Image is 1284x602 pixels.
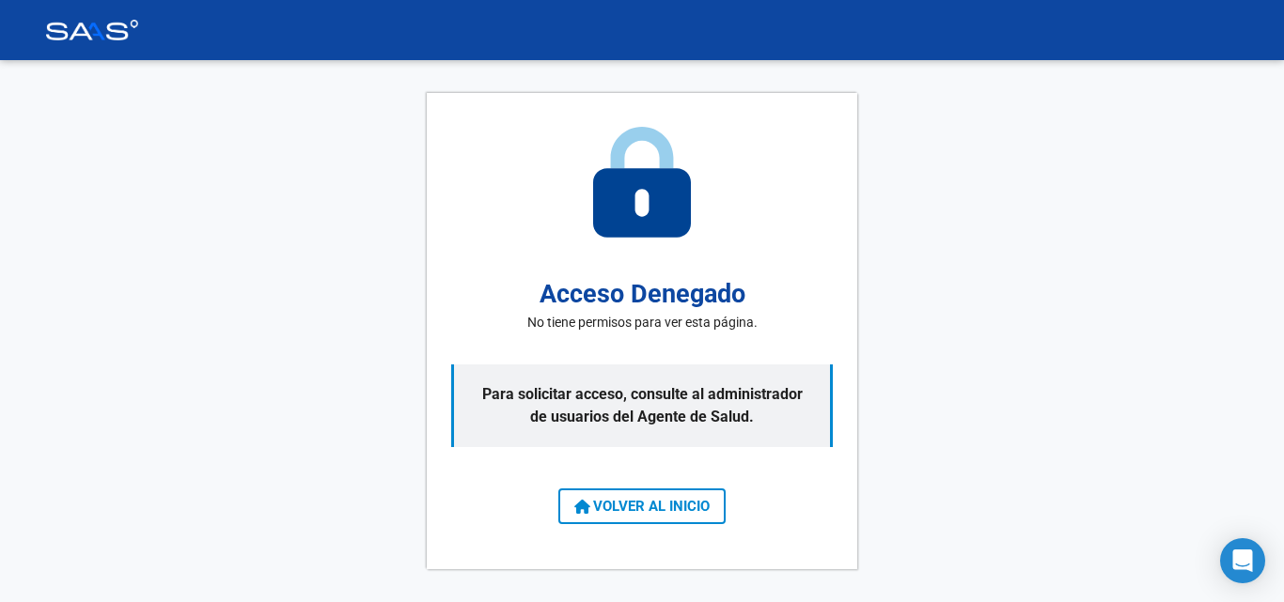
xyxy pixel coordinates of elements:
[540,275,745,314] h2: Acceso Denegado
[1220,538,1265,583] div: Open Intercom Messenger
[527,313,758,332] p: No tiene permisos para ver esta página.
[558,488,726,524] button: VOLVER AL INICIO
[593,127,691,238] img: access-denied
[574,498,710,515] span: VOLVER AL INICIO
[451,364,833,447] p: Para solicitar acceso, consulte al administrador de usuarios del Agente de Salud.
[45,20,139,40] img: Logo SAAS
